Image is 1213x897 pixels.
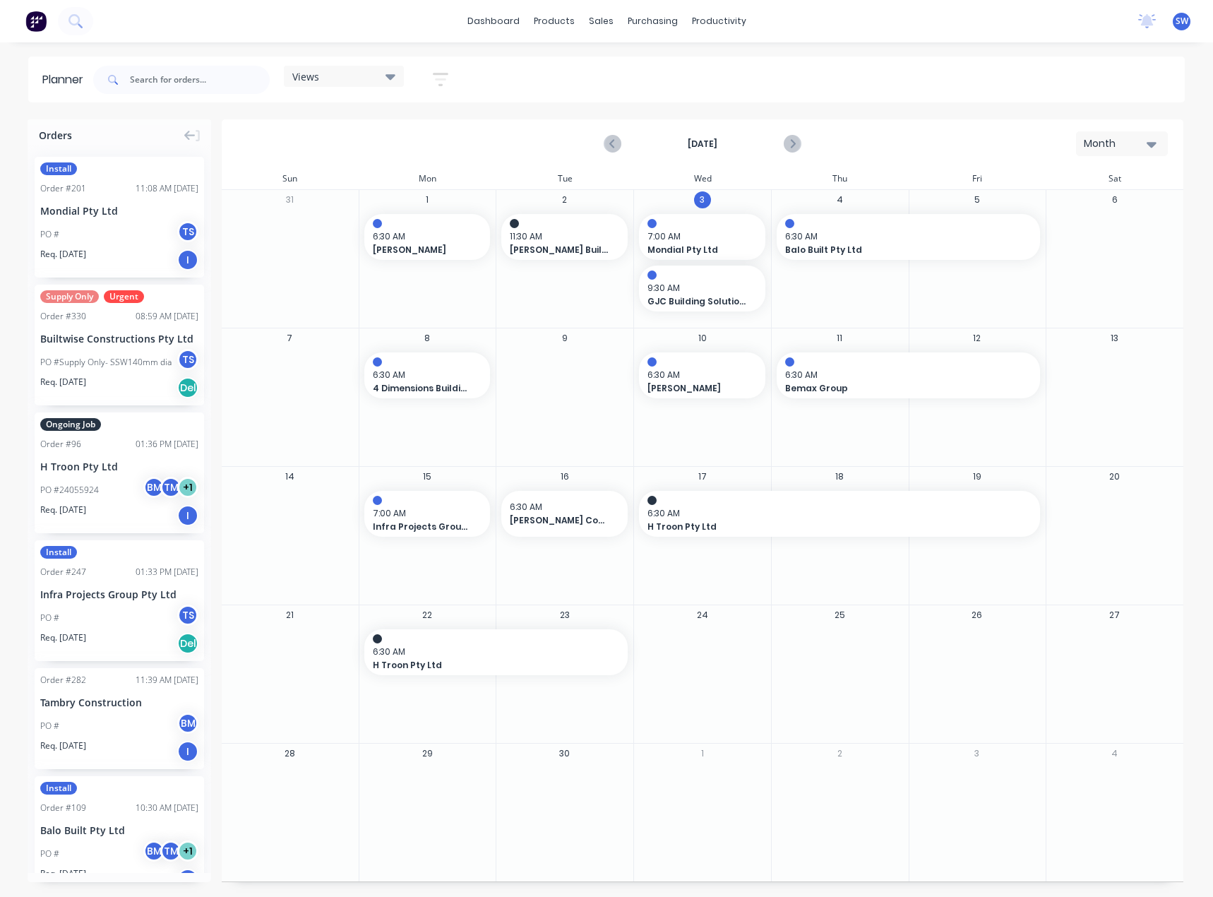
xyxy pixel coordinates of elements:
span: H Troon Pty Ltd [373,659,594,672]
button: 18 [831,468,848,485]
span: [PERSON_NAME] [373,244,471,256]
span: Orders [39,128,72,143]
button: 4 [1106,745,1123,762]
div: 9:30 AMGJC Building Solutions [639,266,765,311]
span: 4 Dimensions Building Contractors [373,382,471,395]
div: 01:33 PM [DATE] [136,566,198,578]
span: Balo Built Pty Ltd [785,244,1007,256]
div: Sat [1046,168,1183,189]
button: 23 [556,607,573,624]
div: 01:36 PM [DATE] [136,438,198,451]
span: 6:30 AM [510,501,612,513]
div: 08:59 AM [DATE] [136,310,198,323]
button: 26 [969,607,986,624]
button: 2 [831,745,848,762]
div: TS [177,221,198,242]
div: Tambry Construction [40,695,198,710]
span: SW [1176,15,1188,28]
span: 6:30 AM [785,369,1025,381]
div: + 1 [177,477,198,498]
div: TM [160,840,181,862]
div: I [177,869,198,890]
input: Search for orders... [130,66,270,94]
span: Req. [DATE] [40,867,86,880]
div: Del [177,633,198,654]
button: 27 [1106,607,1123,624]
button: 22 [419,607,436,624]
button: 3 [969,745,986,762]
div: 7:00 AMMondial Pty Ltd [639,214,765,260]
span: Views [292,69,319,84]
div: TM [160,477,181,498]
div: 6:30 AM[PERSON_NAME] Constructions [501,491,628,537]
span: 6:30 AM [647,507,1025,520]
span: Bemax Group [785,382,1007,395]
span: [PERSON_NAME] [647,382,746,395]
span: Supply Only [40,290,99,303]
div: BM [177,713,198,734]
div: Month [1084,136,1149,151]
div: Wed [633,168,771,189]
div: Mon [359,168,496,189]
span: Mondial Pty Ltd [647,244,746,256]
button: 10 [694,330,711,347]
div: 11:08 AM [DATE] [136,182,198,195]
div: 11:39 AM [DATE] [136,674,198,687]
div: 7:00 AMInfra Projects Group Pty Ltd [364,491,491,537]
div: Order # 109 [40,802,86,814]
div: + 1 [177,840,198,862]
div: PO # [40,848,59,860]
span: Req. [DATE] [40,376,86,388]
span: GJC Building Solutions [647,295,746,308]
button: Previous page [605,135,621,153]
div: I [177,505,198,526]
span: 6:30 AM [373,369,475,381]
button: 9 [556,330,573,347]
button: 4 [831,191,848,208]
div: Order # 201 [40,182,86,195]
div: products [527,11,582,32]
button: 21 [281,607,298,624]
div: Builtwise Constructions Pty Ltd [40,331,198,346]
button: 14 [281,468,298,485]
span: Req. [DATE] [40,631,86,644]
div: PO # [40,720,59,732]
div: Order # 330 [40,310,86,323]
span: Install [40,162,77,175]
div: Sun [221,168,359,189]
div: PO # [40,228,59,241]
div: sales [582,11,621,32]
span: Req. [DATE] [40,504,86,516]
button: 29 [419,745,436,762]
button: 11 [831,330,848,347]
button: 12 [969,330,986,347]
button: 19 [969,468,986,485]
span: Urgent [104,290,144,303]
div: PO #24055924 [40,484,99,497]
div: Order # 282 [40,674,86,687]
button: Month [1076,131,1168,156]
span: Infra Projects Group Pty Ltd [373,521,471,533]
span: 6:30 AM [647,369,750,381]
span: Req. [DATE] [40,248,86,261]
button: 31 [281,191,298,208]
div: PO # [40,612,59,624]
div: Fri [909,168,1046,189]
button: 8 [419,330,436,347]
div: TS [177,349,198,370]
div: productivity [685,11,753,32]
span: 9:30 AM [647,282,750,295]
div: 11:30 AM[PERSON_NAME] Builders - [GEOGRAPHIC_DATA] [501,214,628,260]
div: Planner [42,71,90,88]
button: 28 [281,745,298,762]
button: 7 [281,330,298,347]
button: 30 [556,745,573,762]
button: 20 [1106,468,1123,485]
div: Order # 247 [40,566,86,578]
button: 1 [419,191,436,208]
button: 15 [419,468,436,485]
div: I [177,249,198,271]
div: Order # 96 [40,438,81,451]
span: 7:00 AM [647,230,750,243]
div: 6:30 AMH Troon Pty Ltd [364,629,628,675]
